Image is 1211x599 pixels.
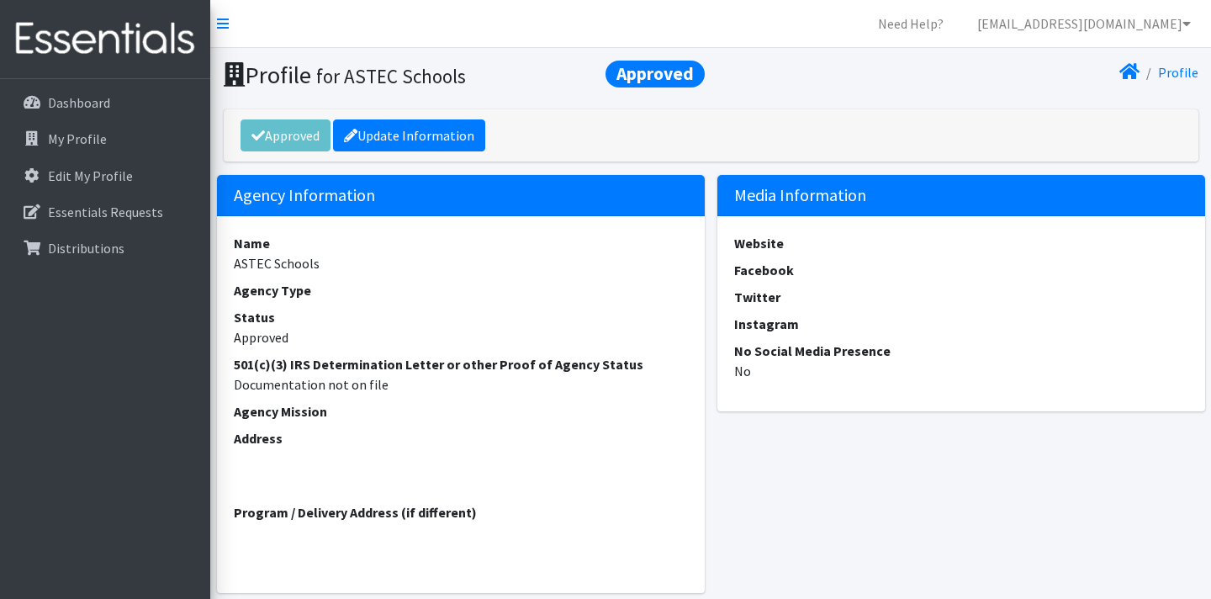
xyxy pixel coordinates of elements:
[333,119,485,151] a: Update Information
[734,361,1188,381] dd: No
[224,61,705,90] h1: Profile
[7,11,204,67] img: HumanEssentials
[48,240,124,257] p: Distributions
[717,175,1205,216] h5: Media Information
[234,327,688,347] dd: Approved
[234,401,688,421] dt: Agency Mission
[1158,64,1198,81] a: Profile
[234,374,688,395] dd: Documentation not on file
[734,314,1188,334] dt: Instagram
[234,307,688,327] dt: Status
[217,175,705,216] h5: Agency Information
[7,122,204,156] a: My Profile
[234,280,688,300] dt: Agency Type
[865,7,957,40] a: Need Help?
[7,195,204,229] a: Essentials Requests
[7,231,204,265] a: Distributions
[7,159,204,193] a: Edit My Profile
[234,233,688,253] dt: Name
[964,7,1204,40] a: [EMAIL_ADDRESS][DOMAIN_NAME]
[605,61,705,87] span: Approved
[234,354,688,374] dt: 501(c)(3) IRS Determination Letter or other Proof of Agency Status
[48,94,110,111] p: Dashboard
[734,341,1188,361] dt: No Social Media Presence
[7,86,204,119] a: Dashboard
[48,167,133,184] p: Edit My Profile
[734,260,1188,280] dt: Facebook
[734,233,1188,253] dt: Website
[316,64,466,88] small: for ASTEC Schools
[734,287,1188,307] dt: Twitter
[48,204,163,220] p: Essentials Requests
[48,130,107,147] p: My Profile
[234,430,283,447] strong: Address
[234,504,477,521] strong: Program / Delivery Address (if different)
[234,253,688,273] dd: ASTEC Schools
